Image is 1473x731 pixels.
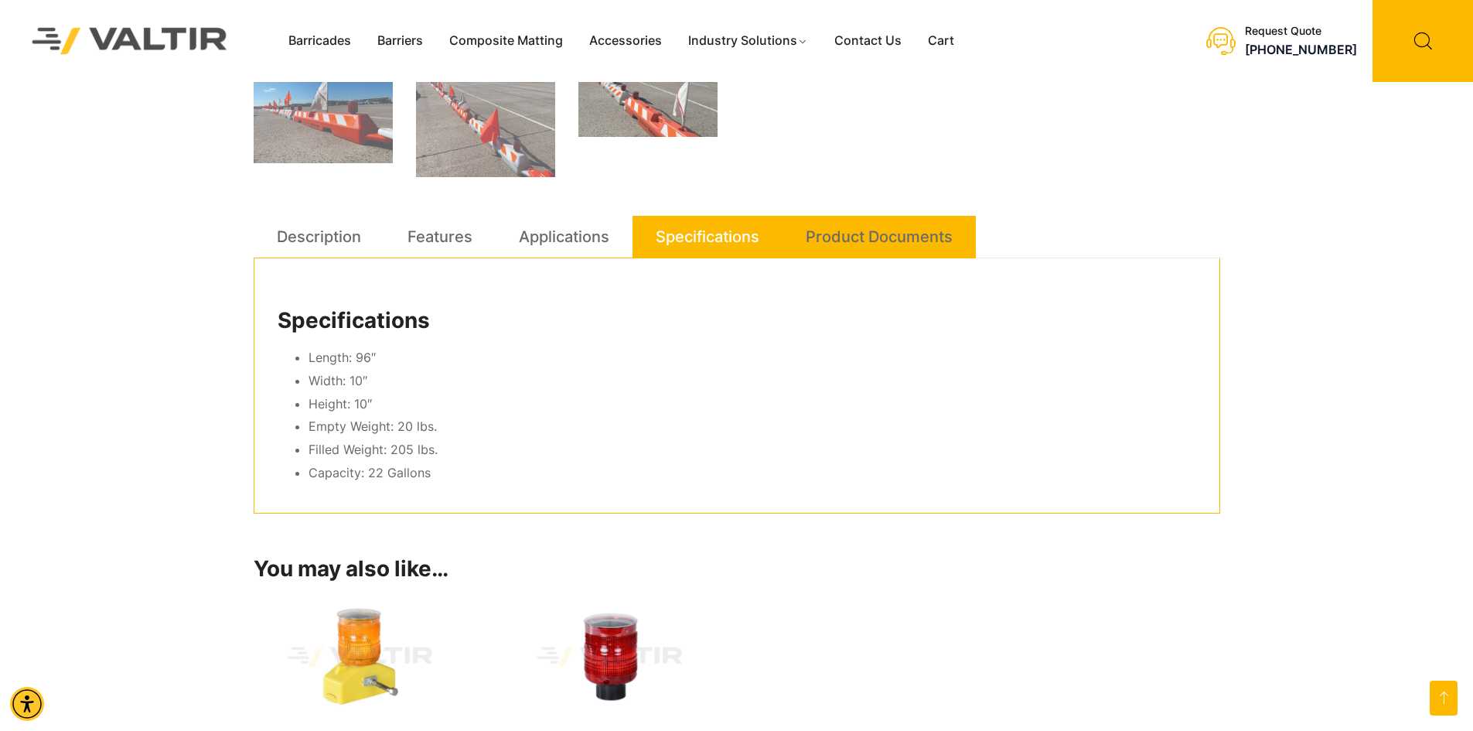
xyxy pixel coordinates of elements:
img: Valtir Rentals [12,7,248,74]
a: Contact Us [821,29,915,53]
a: Cart [915,29,967,53]
a: Features [407,216,472,258]
img: Valtir-Airport-Aerocade-IMG_0338-scaled-e1659559290309.jpg [416,59,555,177]
li: Width: 10″ [309,370,1196,393]
h2: You may also like… [254,556,1220,582]
a: Accessories [576,29,675,53]
img: A row of traffic barriers with orange and white stripes, red lights, and flags on an airport tarmac. [578,59,718,137]
img: Light Screwbase 360 [503,593,717,721]
li: Capacity: 22 Gallons [309,462,1196,485]
img: Valtir-Airport-Aerocade-IMG_0336-scaled-1.jpg [254,59,393,163]
li: Length: 96″ [309,347,1196,370]
a: Product Documents [806,216,953,258]
a: Specifications [656,216,759,258]
img: Accessories [254,593,467,721]
li: Height: 10″ [309,393,1196,416]
li: Filled Weight: 205 lbs. [309,439,1196,462]
a: Barriers [364,29,436,53]
a: Applications [519,216,609,258]
div: Request Quote [1245,25,1357,38]
h2: Specifications [278,308,1196,334]
a: Industry Solutions [675,29,821,53]
div: Accessibility Menu [10,687,44,721]
li: Empty Weight: 20 lbs. [309,415,1196,439]
a: Barricades [275,29,364,53]
a: Composite Matting [436,29,576,53]
a: call (888) 496-3625 [1245,42,1357,57]
a: Description [277,216,361,258]
a: Open this option [1430,681,1458,716]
